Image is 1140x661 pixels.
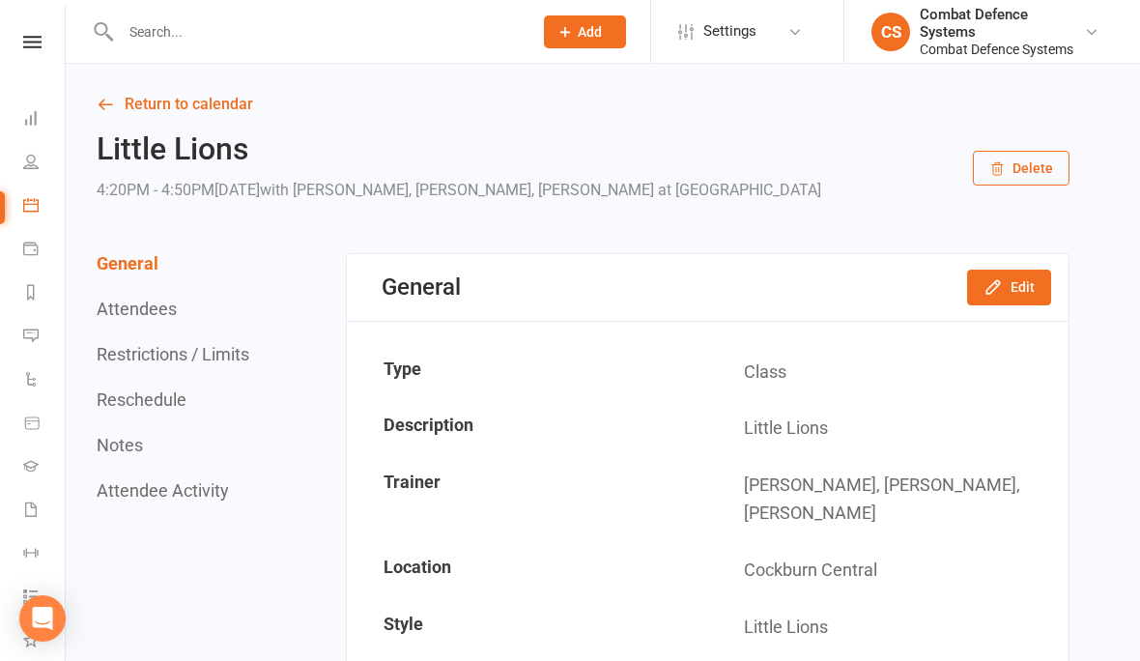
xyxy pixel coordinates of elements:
td: Little Lions [709,600,1068,655]
a: People [23,142,67,186]
button: Edit [967,270,1051,304]
span: Add [578,24,602,40]
button: Notes [97,435,143,455]
td: Cockburn Central [709,543,1068,598]
input: Search... [115,18,519,45]
td: Little Lions [709,401,1068,456]
td: Location [349,543,707,598]
div: General [382,273,461,301]
td: Class [709,345,1068,400]
td: Type [349,345,707,400]
div: Open Intercom Messenger [19,595,66,642]
a: Payments [23,229,67,273]
td: Style [349,600,707,655]
div: Combat Defence Systems [920,6,1084,41]
h2: Little Lions [97,132,821,166]
button: General [97,253,158,273]
a: Calendar [23,186,67,229]
button: Reschedule [97,389,186,410]
div: CS [871,13,910,51]
button: Restrictions / Limits [97,344,249,364]
td: [PERSON_NAME], [PERSON_NAME], [PERSON_NAME] [709,458,1068,541]
a: Reports [23,273,67,316]
a: Product Sales [23,403,67,446]
a: Return to calendar [97,91,1069,118]
span: at [GEOGRAPHIC_DATA] [658,181,821,199]
button: Add [544,15,626,48]
span: Settings [703,10,756,53]
a: Dashboard [23,99,67,142]
span: with [PERSON_NAME], [PERSON_NAME], [PERSON_NAME] [260,181,654,199]
div: 4:20PM - 4:50PM[DATE] [97,177,821,204]
td: Trainer [349,458,707,541]
button: Attendees [97,299,177,319]
div: Combat Defence Systems [920,41,1084,58]
button: Delete [973,151,1069,186]
td: Description [349,401,707,456]
button: Attendee Activity [97,480,229,501]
